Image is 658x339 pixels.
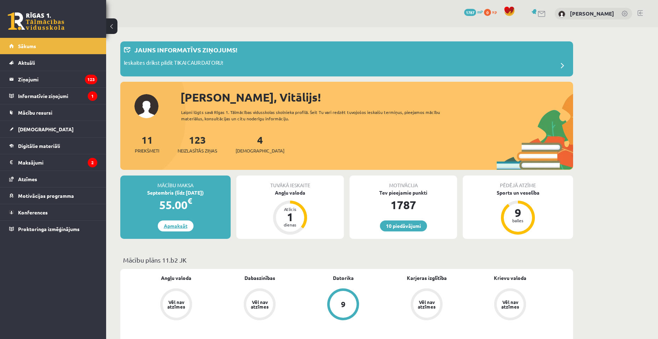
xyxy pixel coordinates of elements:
[244,274,275,282] a: Dabaszinības
[236,176,344,189] div: Tuvākā ieskaite
[18,88,97,104] legend: Informatīvie ziņojumi
[9,171,97,187] a: Atzīmes
[134,288,218,322] a: Vēl nav atzīmes
[464,9,476,16] span: 1787
[88,158,97,167] i: 2
[88,91,97,101] i: 1
[236,189,344,196] div: Angļu valoda
[18,143,60,149] span: Digitālie materiāli
[468,288,552,322] a: Vēl nav atzīmes
[120,196,231,213] div: 55.00
[463,176,573,189] div: Pēdējā atzīme
[279,223,301,227] div: dienas
[158,220,194,231] a: Apmaksāt
[301,288,385,322] a: 9
[9,104,97,121] a: Mācību resursi
[85,75,97,84] i: 123
[124,45,570,73] a: Jauns informatīvs ziņojums! Ieskaites drīkst pildīt TIKAI CAUR DATORU!
[279,207,301,211] div: Atlicis
[341,300,346,308] div: 9
[9,138,97,154] a: Digitālie materiāli
[178,133,217,154] a: 123Neizlasītās ziņas
[463,189,573,196] div: Sports un veselība
[134,45,237,54] p: Jauns informatīvs ziņojums!
[417,300,437,309] div: Vēl nav atzīmes
[181,109,453,122] div: Laipni lūgts savā Rīgas 1. Tālmācības vidusskolas skolnieka profilā. Šeit Tu vari redzēt tuvojošo...
[9,88,97,104] a: Informatīvie ziņojumi1
[350,189,457,196] div: Tev pieejamie punkti
[18,71,97,87] legend: Ziņojumi
[9,204,97,220] a: Konferences
[18,226,80,232] span: Proktoringa izmēģinājums
[18,59,35,66] span: Aktuāli
[507,207,529,218] div: 9
[18,154,97,171] legend: Maksājumi
[9,71,97,87] a: Ziņojumi123
[218,288,301,322] a: Vēl nav atzīmes
[477,9,483,15] span: mP
[9,188,97,204] a: Motivācijas programma
[570,10,614,17] a: [PERSON_NAME]
[380,220,427,231] a: 10 piedāvājumi
[9,221,97,237] a: Proktoringa izmēģinājums
[8,12,64,30] a: Rīgas 1. Tālmācības vidusskola
[492,9,497,15] span: xp
[558,11,565,18] img: Vitālijs Oriščuks
[507,218,529,223] div: balles
[464,9,483,15] a: 1787 mP
[161,274,191,282] a: Angļu valoda
[124,59,223,69] p: Ieskaites drīkst pildīt TIKAI CAUR DATORU!
[494,274,526,282] a: Krievu valoda
[18,193,74,199] span: Motivācijas programma
[9,38,97,54] a: Sākums
[385,288,468,322] a: Vēl nav atzīmes
[120,176,231,189] div: Mācību maksa
[18,109,52,116] span: Mācību resursi
[123,255,570,265] p: Mācību plāns 11.b2 JK
[18,43,36,49] span: Sākums
[279,211,301,223] div: 1
[18,176,37,182] span: Atzīmes
[500,300,520,309] div: Vēl nav atzīmes
[250,300,270,309] div: Vēl nav atzīmes
[166,300,186,309] div: Vēl nav atzīmes
[350,196,457,213] div: 1787
[333,274,354,282] a: Datorika
[135,133,159,154] a: 11Priekšmeti
[9,121,97,137] a: [DEMOGRAPHIC_DATA]
[463,189,573,236] a: Sports un veselība 9 balles
[9,154,97,171] a: Maksājumi2
[18,126,74,132] span: [DEMOGRAPHIC_DATA]
[236,133,284,154] a: 4[DEMOGRAPHIC_DATA]
[18,209,48,216] span: Konferences
[9,54,97,71] a: Aktuāli
[236,189,344,236] a: Angļu valoda Atlicis 1 dienas
[407,274,447,282] a: Karjeras izglītība
[236,147,284,154] span: [DEMOGRAPHIC_DATA]
[178,147,217,154] span: Neizlasītās ziņas
[484,9,500,15] a: 0 xp
[484,9,491,16] span: 0
[180,89,573,106] div: [PERSON_NAME], Vitālijs!
[120,189,231,196] div: Septembris (līdz [DATE])
[187,196,192,206] span: €
[350,176,457,189] div: Motivācija
[135,147,159,154] span: Priekšmeti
